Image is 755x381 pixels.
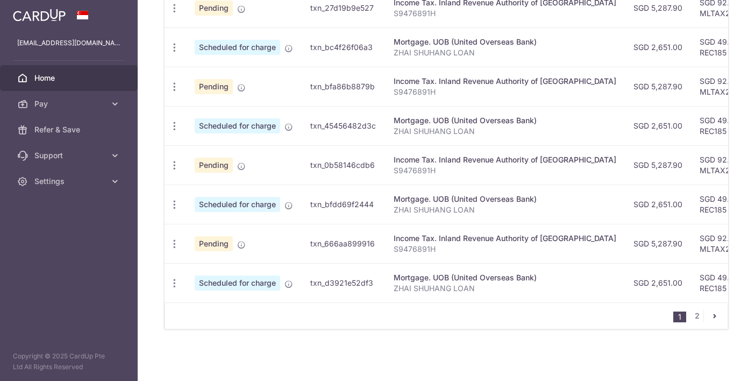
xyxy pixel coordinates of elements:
[625,224,691,263] td: SGD 5,287.90
[625,185,691,224] td: SGD 2,651.00
[625,263,691,302] td: SGD 2,651.00
[394,194,616,204] div: Mortgage. UOB (United Overseas Bank)
[394,244,616,255] p: S9476891H
[394,272,616,283] div: Mortgage. UOB (United Overseas Bank)
[195,197,280,212] span: Scheduled for charge
[394,204,616,215] p: ZHAI SHUHANG LOAN
[394,233,616,244] div: Income Tax. Inland Revenue Authority of [GEOGRAPHIC_DATA]
[195,276,280,291] span: Scheduled for charge
[394,8,616,19] p: S9476891H
[673,303,728,329] nav: pager
[394,115,616,126] div: Mortgage. UOB (United Overseas Bank)
[34,124,105,135] span: Refer & Save
[34,150,105,161] span: Support
[302,27,385,67] td: txn_bc4f26f06a3
[625,106,691,145] td: SGD 2,651.00
[673,312,686,322] li: 1
[195,158,233,173] span: Pending
[394,47,616,58] p: ZHAI SHUHANG LOAN
[302,145,385,185] td: txn_0b58146cdb6
[690,309,703,322] a: 2
[625,145,691,185] td: SGD 5,287.90
[302,67,385,106] td: txn_bfa86b8879b
[195,236,233,251] span: Pending
[394,283,616,294] p: ZHAI SHUHANG LOAN
[394,87,616,97] p: S9476891H
[34,176,105,187] span: Settings
[302,106,385,145] td: txn_45456482d3c
[394,76,616,87] div: Income Tax. Inland Revenue Authority of [GEOGRAPHIC_DATA]
[394,154,616,165] div: Income Tax. Inland Revenue Authority of [GEOGRAPHIC_DATA]
[195,1,233,16] span: Pending
[195,79,233,94] span: Pending
[17,38,120,48] p: [EMAIL_ADDRESS][DOMAIN_NAME]
[302,224,385,263] td: txn_666aa899916
[302,185,385,224] td: txn_bfdd69f2444
[195,40,280,55] span: Scheduled for charge
[394,37,616,47] div: Mortgage. UOB (United Overseas Bank)
[195,118,280,133] span: Scheduled for charge
[34,98,105,109] span: Pay
[394,165,616,176] p: S9476891H
[34,73,105,83] span: Home
[625,67,691,106] td: SGD 5,287.90
[625,27,691,67] td: SGD 2,651.00
[13,9,66,22] img: CardUp
[394,126,616,137] p: ZHAI SHUHANG LOAN
[302,263,385,302] td: txn_d3921e52df3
